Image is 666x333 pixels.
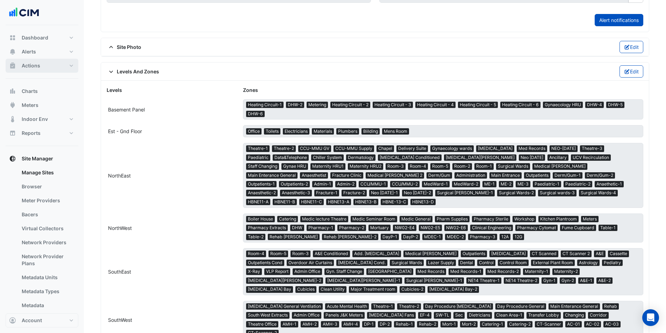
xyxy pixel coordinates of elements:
span: 12G [513,234,524,240]
span: Gyn-2 [560,277,576,284]
span: Site Manager [22,155,53,162]
span: Pharmacy Sterile [472,216,510,222]
span: Indoor Env [22,116,48,123]
span: CT Scanned [530,251,558,257]
span: Theatre-3 [580,145,604,152]
span: Day Procedure General [495,303,546,310]
span: Acute Mental Health [325,303,369,310]
span: Admin-2 [335,181,356,187]
span: DHW-2 [286,102,304,108]
span: Neo [DATE] [519,154,545,161]
span: Paediatric-2 [564,181,592,187]
span: CT Scanner 2 [561,251,592,257]
span: Room-1 [474,163,494,169]
span: CCU/MMU-1 [359,181,388,187]
a: Network Providers [16,236,78,249]
span: Gynae HRU [281,163,308,169]
span: Room-4 [408,163,428,169]
span: Rehab [PERSON_NAME]-2 [322,234,378,240]
span: Cubicles-2 [400,286,425,292]
span: Derm/Gum-1 [553,172,582,179]
span: Basement Panel [108,107,145,113]
span: CCU-MMU Supply [334,145,374,152]
span: Med Records [517,145,547,152]
button: Alerts [6,45,78,59]
a: Metadata [16,298,78,312]
button: Site Manager [6,152,78,166]
button: Indoor Env [6,112,78,126]
span: Fracture Clinic [330,172,363,179]
span: AMH-1 [281,321,298,327]
span: X-Ray [246,268,262,275]
span: Catering-1 [480,321,505,327]
span: Catering [277,216,298,222]
span: Rehab [PERSON_NAME] [268,234,320,240]
span: [GEOGRAPHIC_DATA] [366,268,413,275]
span: Admin-1 [312,181,333,187]
span: Overdoor Air Curtains [287,260,334,266]
span: Med Records-1 [449,268,483,275]
span: Charts [22,88,38,95]
span: Paediatric [246,154,270,161]
span: VLP Report [264,268,290,275]
a: Metadata Units [16,270,78,284]
a: Bacers [16,208,78,222]
span: [MEDICAL_DATA] [489,251,528,257]
span: Heating Circuit - 4 [415,102,456,108]
span: Chapel [377,145,394,152]
span: Main Entrance [489,172,522,179]
span: A&E [594,251,606,257]
span: Table-1 [599,225,617,231]
button: Reports [6,126,78,140]
div: Zones [239,86,647,94]
span: Maternity HRU1 [310,163,345,169]
span: CT-Scanner [535,321,563,327]
span: NW02-E4 [393,225,416,231]
span: DayP-1 [381,234,399,240]
span: Anaesthetic-3 [280,190,312,196]
span: Room-5 [430,163,450,169]
span: Med Records [416,268,446,275]
span: Medical [PERSON_NAME] 2 [366,172,424,179]
span: Gynaecology wards [430,145,474,152]
span: Staff Changing [246,163,279,169]
span: [MEDICAL_DATA] [476,145,514,152]
span: Room-5 [268,251,288,257]
span: Reports [22,130,41,137]
button: Meters [6,98,78,112]
button: Account [6,313,78,327]
span: Mort-1 [441,321,458,327]
span: AC-01 [565,321,582,327]
span: Gyn-1 [542,277,557,284]
span: Anaesthetist [300,172,328,179]
span: SouthWest [108,317,132,323]
span: Office [246,128,262,135]
span: South West Extracts [246,312,289,318]
span: ME-1 [482,181,496,187]
span: Chiller System [311,154,344,161]
span: A&E-2 [596,277,613,284]
span: Maternity-2 [552,268,580,275]
span: Changing [563,312,586,318]
span: Outpatients [461,251,487,257]
a: Manage Sites [16,166,78,180]
span: Main Enterance General [549,303,600,310]
span: Derm/Gum [427,172,452,179]
span: DayP-2 [401,234,420,240]
app-icon: Site Manager [9,155,16,162]
app-icon: Alerts [9,48,16,55]
span: Electricians [283,128,309,135]
span: Medic Seminar Room [351,216,397,222]
app-icon: Reports [9,130,16,137]
a: Alert notifications [595,14,643,26]
button: Dashboard [6,31,78,45]
button: Charts [6,84,78,98]
span: Maternity-1 [523,268,550,275]
span: [MEDICAL_DATA][PERSON_NAME] [444,154,516,161]
span: HBNE-13-C [381,199,408,205]
span: HBNE13-D [410,199,436,205]
span: Dental [458,260,475,266]
span: Account [22,317,42,324]
span: Theatre-1 [371,303,395,310]
span: Anaesthetic-2 [246,190,278,196]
